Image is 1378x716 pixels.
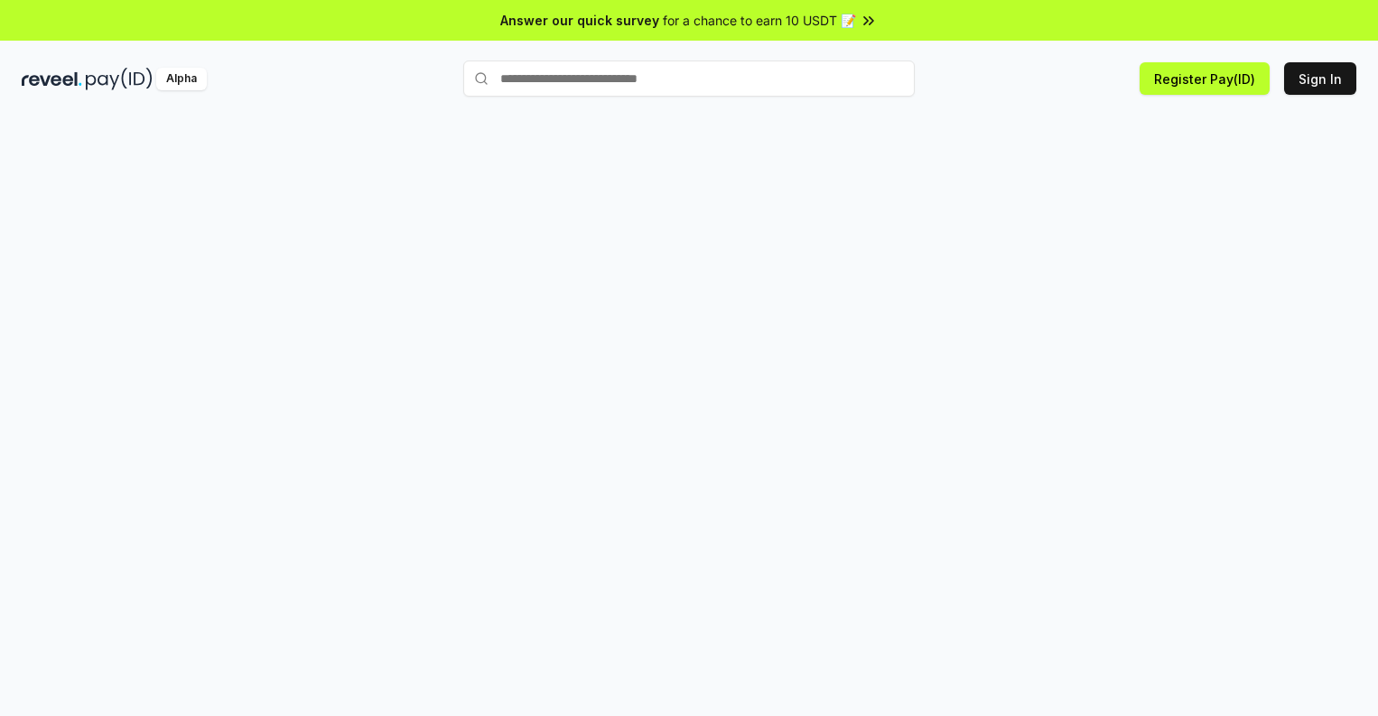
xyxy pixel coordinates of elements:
[1284,62,1356,95] button: Sign In
[86,68,153,90] img: pay_id
[500,11,659,30] span: Answer our quick survey
[22,68,82,90] img: reveel_dark
[663,11,856,30] span: for a chance to earn 10 USDT 📝
[156,68,207,90] div: Alpha
[1140,62,1270,95] button: Register Pay(ID)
